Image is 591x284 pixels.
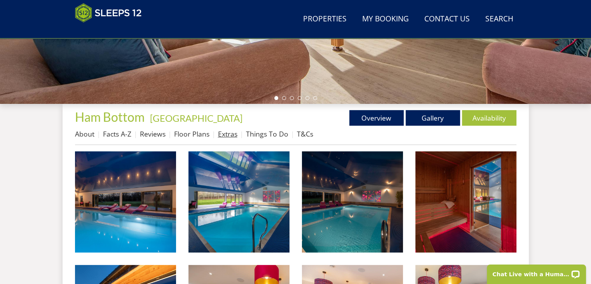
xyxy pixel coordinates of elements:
[75,129,94,138] a: About
[75,109,147,124] a: Ham Bottom
[359,11,412,28] a: My Booking
[246,129,288,138] a: Things To Do
[406,110,460,126] a: Gallery
[297,129,313,138] a: T&Cs
[421,11,473,28] a: Contact Us
[150,112,242,124] a: [GEOGRAPHIC_DATA]
[349,110,404,126] a: Overview
[415,151,516,252] img: Ham Bottom - Mums in the sauna, kids in the pool
[462,110,516,126] a: Availability
[482,259,591,284] iframe: LiveChat chat widget
[75,3,142,23] img: Sleeps 12
[482,11,516,28] a: Search
[71,27,153,34] iframe: Customer reviews powered by Trustpilot
[75,151,176,252] img: Ham Bottom - Large group holiday home in Somerset with a private indoor pool
[302,151,403,252] img: Ham Bottom - Large holiday house with a private pool, sleeps up to 14
[103,129,131,138] a: Facts A-Z
[174,129,209,138] a: Floor Plans
[140,129,166,138] a: Reviews
[188,151,289,252] img: Ham Bottom - The indoor pool is exclusively yours to use for the whole of your stay
[75,109,145,124] span: Ham Bottom
[147,112,242,124] span: -
[300,11,350,28] a: Properties
[218,129,237,138] a: Extras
